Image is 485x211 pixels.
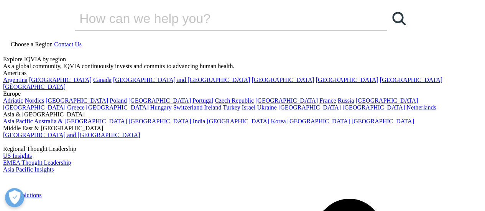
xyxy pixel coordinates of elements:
div: Regional Thought Leadership [3,146,482,152]
a: [GEOGRAPHIC_DATA] [128,118,191,124]
a: EMEA Thought Leadership [3,159,71,166]
a: [GEOGRAPHIC_DATA] [86,104,148,111]
a: Buscar [387,7,410,30]
a: [GEOGRAPHIC_DATA] [352,118,414,124]
a: Australia & [GEOGRAPHIC_DATA] [34,118,127,124]
a: [GEOGRAPHIC_DATA] [342,104,405,111]
a: [GEOGRAPHIC_DATA] [29,77,92,83]
div: Europe [3,90,482,97]
a: Czech Republic [215,97,254,104]
a: Turkey [223,104,240,111]
a: Portugal [192,97,213,104]
a: [GEOGRAPHIC_DATA] [252,77,314,83]
div: As a global community, IQVIA continuously invests and commits to advancing human health. [3,63,482,70]
a: Hungary [150,104,172,111]
a: Switzerland [173,104,202,111]
a: [GEOGRAPHIC_DATA] [255,97,318,104]
a: Russia [338,97,354,104]
a: Solutions [18,192,41,198]
a: [GEOGRAPHIC_DATA] and [GEOGRAPHIC_DATA] [113,77,250,83]
a: India [192,118,205,124]
a: [GEOGRAPHIC_DATA] [380,77,442,83]
div: Asia & [GEOGRAPHIC_DATA] [3,111,482,118]
a: Poland [110,97,127,104]
a: [GEOGRAPHIC_DATA] [207,118,269,124]
a: Argentina [3,77,28,83]
div: Explore IQVIA by region [3,56,482,63]
button: Abrir preferencias [5,188,24,207]
a: [GEOGRAPHIC_DATA] [3,83,66,90]
input: Buscar [75,7,365,30]
a: Canada [93,77,112,83]
a: Netherlands [406,104,436,111]
a: [GEOGRAPHIC_DATA] [46,97,108,104]
a: [GEOGRAPHIC_DATA] [316,77,378,83]
a: Korea [271,118,286,124]
a: US Insights [3,152,32,159]
a: [GEOGRAPHIC_DATA] and [GEOGRAPHIC_DATA] [3,132,140,138]
a: [GEOGRAPHIC_DATA] [287,118,350,124]
a: Israel [242,104,256,111]
div: Middle East & [GEOGRAPHIC_DATA] [3,125,482,132]
a: France [319,97,336,104]
svg: Search [392,12,406,25]
a: Asia Pacific [3,118,33,124]
a: [GEOGRAPHIC_DATA] [278,104,341,111]
a: Asia Pacific Insights [3,166,54,173]
a: [GEOGRAPHIC_DATA] [128,97,191,104]
a: [GEOGRAPHIC_DATA] [355,97,418,104]
span: Choose a Region [11,41,53,47]
a: Ireland [204,104,221,111]
div: Americas [3,70,482,77]
a: Contact Us [54,41,82,47]
a: Nordics [25,97,44,104]
a: Adriatic [3,97,23,104]
a: [GEOGRAPHIC_DATA] [3,104,66,111]
a: Ukraine [257,104,277,111]
a: Greece [67,104,84,111]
